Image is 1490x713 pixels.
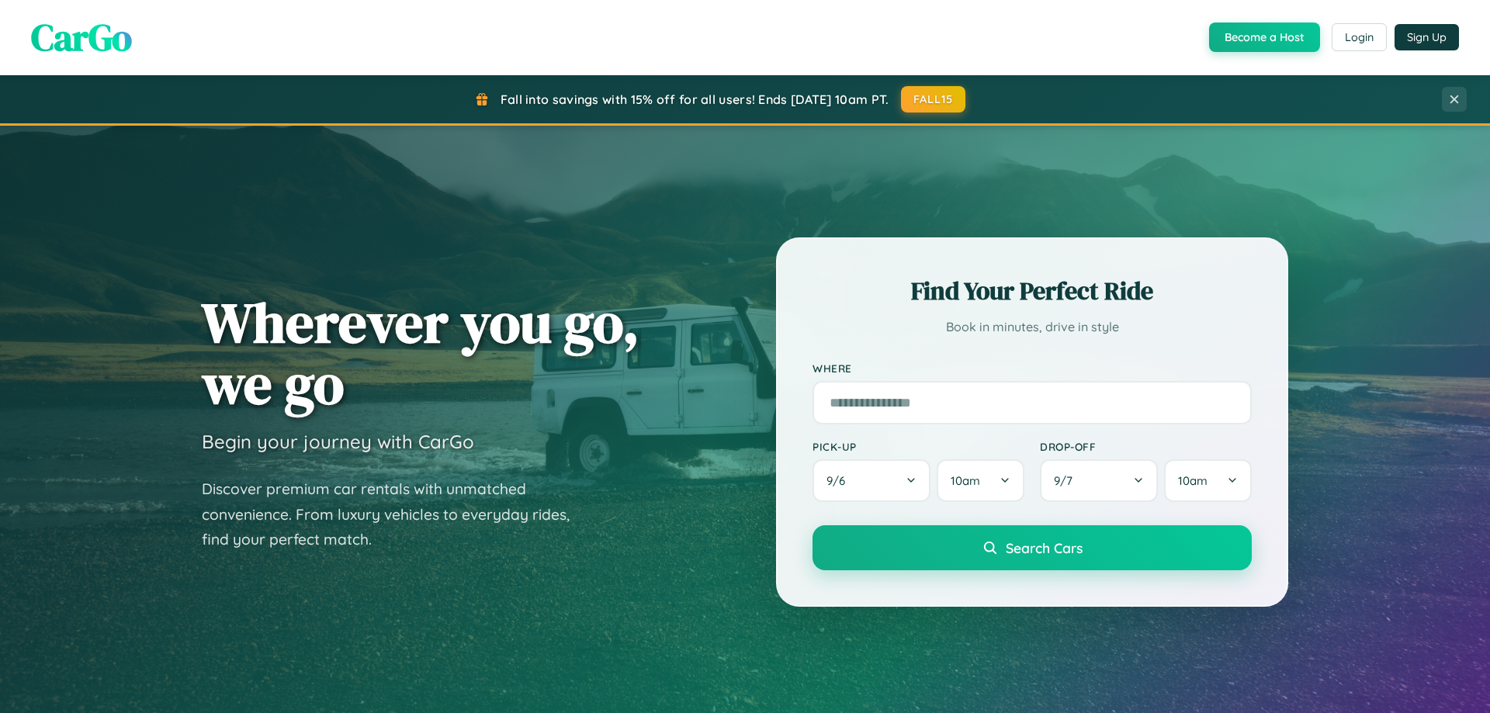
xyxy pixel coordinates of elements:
[813,274,1252,308] h2: Find Your Perfect Ride
[1006,539,1083,556] span: Search Cars
[951,473,980,488] span: 10am
[1040,440,1252,453] label: Drop-off
[1178,473,1208,488] span: 10am
[813,316,1252,338] p: Book in minutes, drive in style
[813,525,1252,570] button: Search Cars
[901,86,966,112] button: FALL15
[202,292,639,414] h1: Wherever you go, we go
[1209,22,1320,52] button: Become a Host
[937,459,1024,502] button: 10am
[813,362,1252,375] label: Where
[1332,23,1387,51] button: Login
[501,92,889,107] span: Fall into savings with 15% off for all users! Ends [DATE] 10am PT.
[202,476,590,552] p: Discover premium car rentals with unmatched convenience. From luxury vehicles to everyday rides, ...
[1164,459,1252,502] button: 10am
[1054,473,1080,488] span: 9 / 7
[202,430,474,453] h3: Begin your journey with CarGo
[813,459,930,502] button: 9/6
[31,12,132,63] span: CarGo
[1395,24,1459,50] button: Sign Up
[1040,459,1158,502] button: 9/7
[813,440,1024,453] label: Pick-up
[826,473,853,488] span: 9 / 6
